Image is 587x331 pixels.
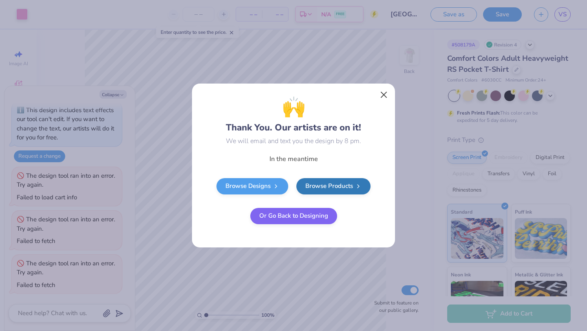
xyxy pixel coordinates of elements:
[296,178,371,194] a: Browse Products
[250,208,337,224] button: Or Go Back to Designing
[376,87,392,103] button: Close
[226,136,361,146] div: We will email and text you the design by 8 pm.
[226,93,361,135] div: Thank You. Our artists are on it!
[269,154,318,163] span: In the meantime
[282,93,305,121] span: 🙌
[216,178,288,194] a: Browse Designs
